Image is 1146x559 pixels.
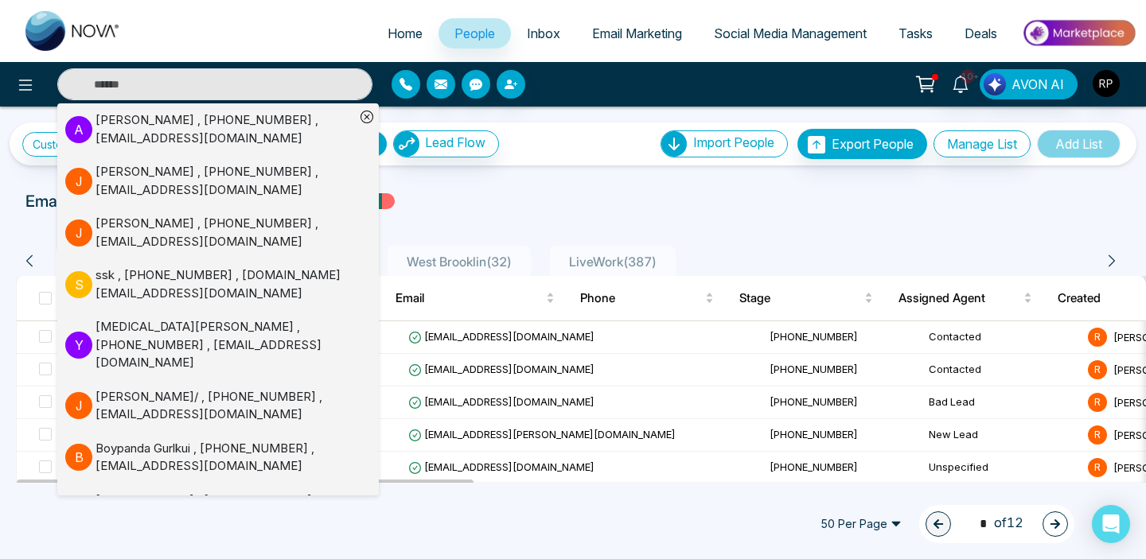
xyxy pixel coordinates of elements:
[576,18,698,49] a: Email Marketing
[922,386,1082,419] td: Bad Lead
[1088,393,1107,412] span: R
[65,332,92,359] p: Y
[922,354,1082,386] td: Contacted
[393,130,499,157] button: Lead Flow
[22,132,134,157] a: Custom Filter
[408,330,594,343] span: [EMAIL_ADDRESS][DOMAIN_NAME]
[592,25,682,41] span: Email Marketing
[961,69,975,83] span: 10+
[65,392,92,419] p: J
[65,168,92,195] p: J
[770,460,858,473] span: [PHONE_NUMBER]
[1021,15,1136,51] img: Market-place.gif
[527,25,560,41] span: Inbox
[394,131,419,157] img: Lead Flow
[770,330,858,343] span: [PHONE_NUMBER]
[934,130,1031,157] button: Manage List
[511,18,576,49] a: Inbox
[65,271,92,298] p: s
[25,11,121,51] img: Nova CRM Logo
[95,111,355,147] div: [PERSON_NAME] , [PHONE_NUMBER] , [EMAIL_ADDRESS][DOMAIN_NAME]
[400,254,518,270] span: West Brooklin ( 32 )
[1093,70,1120,97] img: User Avatar
[95,215,355,250] div: [PERSON_NAME] , [PHONE_NUMBER] , [EMAIL_ADDRESS][DOMAIN_NAME]
[580,289,702,308] span: Phone
[408,395,594,408] span: [EMAIL_ADDRESS][DOMAIN_NAME]
[941,69,980,97] a: 10+
[922,419,1082,452] td: New Lead
[984,73,1006,95] img: Lead Flow
[95,388,355,424] div: [PERSON_NAME]/ , [PHONE_NUMBER] , [EMAIL_ADDRESS][DOMAIN_NAME]
[922,321,1082,354] td: Contacted
[1088,425,1107,444] span: R
[949,18,1013,49] a: Deals
[65,116,92,143] p: A
[383,276,567,320] th: Email
[1088,458,1107,477] span: R
[388,25,423,41] span: Home
[965,25,997,41] span: Deals
[95,163,355,199] div: [PERSON_NAME] , [PHONE_NUMBER] , [EMAIL_ADDRESS][DOMAIN_NAME]
[714,25,867,41] span: Social Media Management
[95,440,355,476] div: Boypanda Gurlkui , [PHONE_NUMBER] , [EMAIL_ADDRESS][DOMAIN_NAME]
[770,395,858,408] span: [PHONE_NUMBER]
[95,266,355,302] div: ssk , [PHONE_NUMBER] , [DOMAIN_NAME][EMAIL_ADDRESS][DOMAIN_NAME]
[563,254,663,270] span: LiveWork ( 387 )
[25,189,142,213] p: Email Statistics:
[809,511,913,537] span: 50 Per Page
[883,18,949,49] a: Tasks
[1092,505,1130,543] div: Open Intercom Messenger
[898,289,1020,308] span: Assigned Agent
[95,318,355,372] div: [MEDICAL_DATA][PERSON_NAME] , [PHONE_NUMBER] , [EMAIL_ADDRESS][DOMAIN_NAME]
[439,18,511,49] a: People
[408,460,594,473] span: [EMAIL_ADDRESS][DOMAIN_NAME]
[372,18,439,49] a: Home
[898,25,933,41] span: Tasks
[770,428,858,441] span: [PHONE_NUMBER]
[567,276,727,320] th: Phone
[770,363,858,375] span: [PHONE_NUMBER]
[1088,360,1107,379] span: R
[922,452,1082,484] td: Unspecified
[408,363,594,375] span: [EMAIL_ADDRESS][DOMAIN_NAME]
[425,134,485,150] span: Lead Flow
[396,289,543,308] span: Email
[387,130,499,157] a: Lead FlowLead Flow
[1088,328,1107,347] span: R
[95,491,355,527] div: [PERSON_NAME] , [PHONE_NUMBER] , [EMAIL_ADDRESS][DOMAIN_NAME]
[1012,75,1064,94] span: AVON AI
[739,289,861,308] span: Stage
[980,69,1078,99] button: AVON AI
[797,129,927,159] button: Export People
[65,444,92,471] p: B
[408,428,676,441] span: [EMAIL_ADDRESS][PERSON_NAME][DOMAIN_NAME]
[886,276,1045,320] th: Assigned Agent
[832,136,914,152] span: Export People
[698,18,883,49] a: Social Media Management
[65,219,92,247] p: J
[970,513,1023,534] span: of 12
[727,276,886,320] th: Stage
[693,134,774,150] span: Import People
[454,25,495,41] span: People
